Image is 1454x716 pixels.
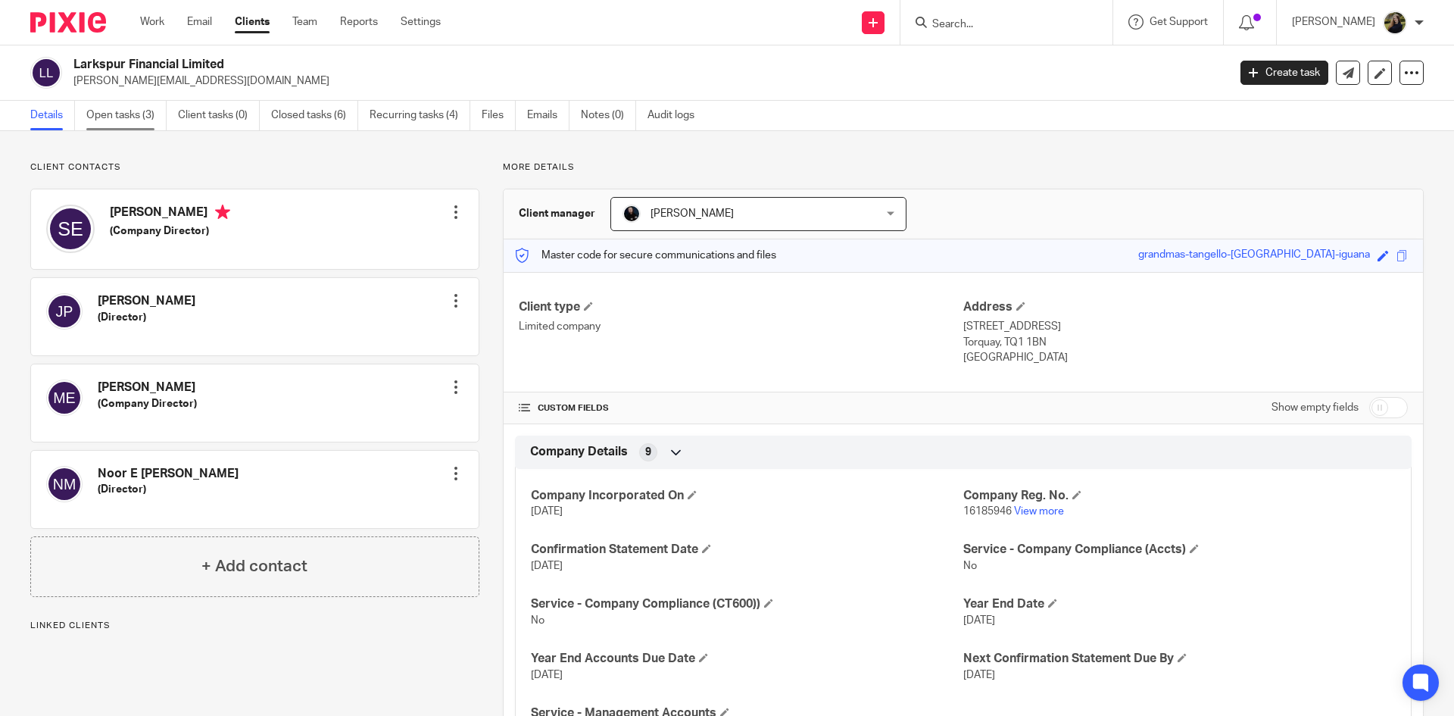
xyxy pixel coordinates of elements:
[271,101,358,130] a: Closed tasks (6)
[647,101,706,130] a: Audit logs
[46,205,95,253] img: svg%3E
[86,101,167,130] a: Open tasks (3)
[178,101,260,130] a: Client tasks (0)
[1292,14,1375,30] p: [PERSON_NAME]
[531,596,963,612] h4: Service - Company Compliance (CT600))
[963,488,1396,504] h4: Company Reg. No.
[963,615,995,626] span: [DATE]
[519,319,963,334] p: Limited company
[963,319,1408,334] p: [STREET_ADDRESS]
[46,293,83,330] img: svg%3E
[531,542,963,558] h4: Confirmation Statement Date
[963,299,1408,315] h4: Address
[98,310,195,325] h5: (Director)
[98,380,197,396] h4: [PERSON_NAME]
[963,651,1396,667] h4: Next Confirmation Statement Due By
[30,57,62,89] img: svg%3E
[531,506,563,517] span: [DATE]
[215,205,230,220] i: Primary
[531,488,963,504] h4: Company Incorporated On
[963,506,1012,517] span: 16185946
[98,482,239,497] h5: (Director)
[1150,17,1208,27] span: Get Support
[519,206,595,221] h3: Client manager
[340,14,378,30] a: Reports
[30,12,106,33] img: Pixie
[110,224,230,239] h5: (Company Director)
[1271,400,1359,415] label: Show empty fields
[235,14,270,30] a: Clients
[1383,11,1407,35] img: ACCOUNTING4EVERYTHING-13.jpg
[401,14,441,30] a: Settings
[46,466,83,502] img: svg%3E
[46,380,83,416] img: svg%3E
[531,670,563,680] span: [DATE]
[187,14,212,30] a: Email
[531,615,544,626] span: No
[370,101,470,130] a: Recurring tasks (4)
[98,466,239,482] h4: Noor E [PERSON_NAME]
[963,561,977,571] span: No
[98,396,197,411] h5: (Company Director)
[30,620,479,632] p: Linked clients
[651,208,734,219] span: [PERSON_NAME]
[963,350,1408,365] p: [GEOGRAPHIC_DATA]
[73,73,1218,89] p: [PERSON_NAME][EMAIL_ADDRESS][DOMAIN_NAME]
[201,555,307,578] h4: + Add contact
[645,445,651,460] span: 9
[527,101,569,130] a: Emails
[581,101,636,130] a: Notes (0)
[73,57,989,73] h2: Larkspur Financial Limited
[1240,61,1328,85] a: Create task
[98,293,195,309] h4: [PERSON_NAME]
[519,402,963,414] h4: CUSTOM FIELDS
[622,205,641,223] img: Headshots%20accounting4everything_Poppy%20Jakes%20Photography-2203.jpg
[963,335,1408,350] p: Torquay, TQ1 1BN
[503,161,1424,174] p: More details
[531,651,963,667] h4: Year End Accounts Due Date
[292,14,317,30] a: Team
[482,101,516,130] a: Files
[1014,506,1064,517] a: View more
[1138,247,1370,264] div: grandmas-tangello-[GEOGRAPHIC_DATA]-iguana
[931,18,1067,32] input: Search
[530,444,628,460] span: Company Details
[30,101,75,130] a: Details
[515,248,776,263] p: Master code for secure communications and files
[963,596,1396,612] h4: Year End Date
[110,205,230,224] h4: [PERSON_NAME]
[30,161,479,174] p: Client contacts
[963,670,995,680] span: [DATE]
[519,299,963,315] h4: Client type
[963,542,1396,558] h4: Service - Company Compliance (Accts)
[140,14,164,30] a: Work
[531,561,563,571] span: [DATE]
